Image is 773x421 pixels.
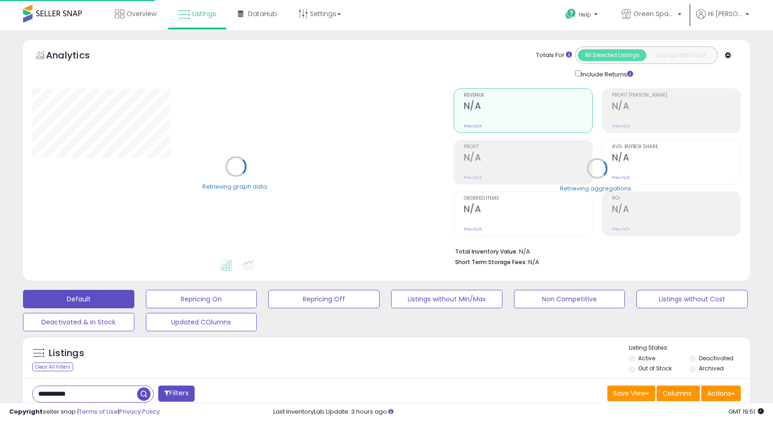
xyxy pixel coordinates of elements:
[23,290,134,308] button: Default
[638,354,655,362] label: Active
[728,407,764,416] span: 2025-09-8 19:51 GMT
[536,51,572,60] div: Totals For
[629,344,750,352] p: Listing States:
[699,354,733,362] label: Deactivated
[9,408,160,416] div: seller snap | |
[560,184,634,192] div: Retrieving aggregations..
[634,9,675,18] span: Green Space Tool
[32,363,73,371] div: Clear All Filters
[146,290,257,308] button: Repricing On
[558,1,607,30] a: Help
[699,364,724,372] label: Archived
[638,364,672,372] label: Out of Stock
[79,407,118,416] a: Terms of Use
[708,9,743,18] span: Hi [PERSON_NAME]
[268,290,380,308] button: Repricing Off
[636,290,748,308] button: Listings without Cost
[46,49,108,64] h5: Analytics
[514,290,625,308] button: Non Competitive
[391,290,502,308] button: Listings without Min/Max
[696,9,749,30] a: Hi [PERSON_NAME]
[701,386,741,401] button: Actions
[565,8,577,20] i: Get Help
[657,386,700,401] button: Columns
[158,386,194,402] button: Filters
[568,69,644,79] div: Include Returns
[119,407,160,416] a: Privacy Policy
[646,49,715,61] button: Listings With Cost
[663,389,692,398] span: Columns
[579,11,591,18] span: Help
[192,9,216,18] span: Listings
[49,347,84,360] h5: Listings
[273,408,764,416] div: Last InventoryLab Update: 3 hours ago.
[607,386,655,401] button: Save View
[248,9,277,18] span: DataHub
[578,49,646,61] button: All Selected Listings
[23,313,134,331] button: Deactivated & In Stock
[202,182,270,190] div: Retrieving graph data..
[127,9,156,18] span: Overview
[9,407,43,416] strong: Copyright
[146,313,257,331] button: Updated COlumns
